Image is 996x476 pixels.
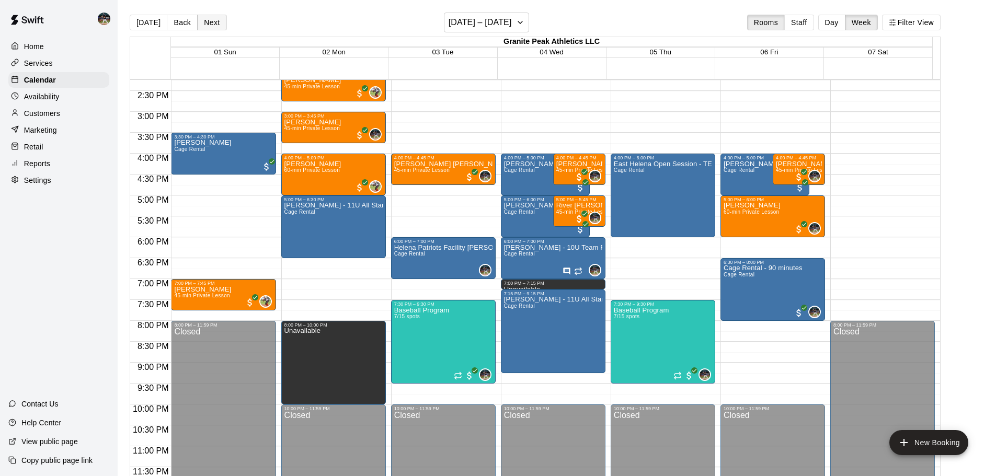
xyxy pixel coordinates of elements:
[724,260,822,265] div: 6:30 PM – 8:00 PM
[808,306,821,318] div: Nolan Gilbert
[8,55,109,71] a: Services
[24,75,56,85] p: Calendar
[171,133,276,175] div: 3:30 PM – 4:30 PM: Brian Solan
[197,15,226,30] button: Next
[167,15,198,30] button: Back
[96,8,118,29] div: Nolan Gilbert
[501,237,605,279] div: 6:00 PM – 7:00 PM: Tom Kingston - 10U Team Rental
[391,154,496,185] div: 4:00 PM – 4:45 PM: Lennon Magnuson
[259,295,272,308] div: Casey Peck
[135,195,171,204] span: 5:00 PM
[24,58,53,68] p: Services
[833,322,932,328] div: 8:00 PM – 11:59 PM
[135,237,171,246] span: 6:00 PM
[135,154,171,162] span: 4:00 PM
[8,106,109,121] a: Customers
[135,384,171,392] span: 9:30 PM
[432,48,454,56] button: 03 Tue
[504,303,535,309] span: Cage Rental
[794,224,804,235] span: All customers have paid
[794,172,804,182] span: All customers have paid
[354,88,365,99] span: All customers have paid
[720,154,809,195] div: 4:00 PM – 5:00 PM: Breydon Adams
[483,368,491,381] span: Nolan Gilbert
[245,297,255,308] span: All customers have paid
[24,91,60,102] p: Availability
[370,129,381,140] img: Nolan Gilbert
[21,436,78,447] p: View public page
[171,279,276,310] div: 7:00 PM – 7:45 PM: Dannika Vulk
[809,223,820,234] img: Nolan Gilbert
[214,48,236,56] span: 01 Sun
[504,406,602,411] div: 10:00 PM – 11:59 PM
[281,70,386,101] div: 2:00 PM – 2:45 PM: Dannika Vulk
[394,251,425,257] span: Cage Rental
[480,265,490,275] img: Nolan Gilbert
[479,170,491,182] div: Nolan Gilbert
[394,301,493,307] div: 7:30 PM – 9:30 PM
[391,237,496,279] div: 6:00 PM – 7:00 PM: Helena Patriots Facility Rental - NOLAN
[818,15,845,30] button: Day
[444,13,529,32] button: [DATE] – [DATE]
[135,321,171,330] span: 8:00 PM
[373,128,382,141] span: Nolan Gilbert
[574,214,585,224] span: All customers have paid
[501,289,605,373] div: 7:15 PM – 9:15 PM: Nunn - 11U All Stars
[394,155,493,160] div: 4:00 PM – 4:45 PM
[795,182,805,193] span: All customers have paid
[699,368,711,381] div: Nolan Gilbert
[868,48,888,56] button: 07 Sat
[130,446,171,455] span: 11:00 PM
[8,89,109,105] div: Availability
[24,125,57,135] p: Marketing
[794,308,804,318] span: All customers have paid
[845,15,878,30] button: Week
[281,321,386,404] div: 8:00 PM – 10:00 PM: Unavailable
[8,72,109,88] a: Calendar
[611,154,715,237] div: 4:00 PM – 6:00 PM: East Helena Open Session - TENTATIVE
[135,216,171,225] span: 5:30 PM
[483,264,491,276] span: Nolan Gilbert
[479,264,491,276] div: Nolan Gilbert
[8,172,109,188] div: Settings
[284,322,383,328] div: 8:00 PM – 10:00 PM
[808,222,821,235] div: Nolan Gilbert
[812,222,821,235] span: Nolan Gilbert
[747,15,785,30] button: Rooms
[284,84,340,89] span: 45-min Private Lesson
[611,300,715,384] div: 7:30 PM – 9:30 PM: Baseball Program
[174,146,205,152] span: Cage Rental
[370,87,381,98] img: Casey Peck
[720,195,825,237] div: 5:00 PM – 6:00 PM: Sawyer Tackett
[284,406,383,411] div: 10:00 PM – 11:59 PM
[724,406,822,411] div: 10:00 PM – 11:59 PM
[391,300,496,384] div: 7:30 PM – 9:30 PM: Baseball Program
[650,48,671,56] button: 05 Thu
[135,279,171,288] span: 7:00 PM
[480,369,490,380] img: Nolan Gilbert
[8,139,109,155] div: Retail
[590,213,600,223] img: Nolan Gilbert
[724,167,754,173] span: Cage Rental
[563,267,571,275] svg: Has notes
[724,155,806,160] div: 4:00 PM – 5:00 PM
[369,86,382,99] div: Casey Peck
[174,293,230,298] span: 45-min Private Lesson
[504,209,535,215] span: Cage Rental
[784,15,814,30] button: Staff
[261,161,272,172] span: All customers have paid
[808,170,821,182] div: Nolan Gilbert
[504,291,602,296] div: 7:15 PM – 9:15 PM
[8,122,109,138] a: Marketing
[504,197,587,202] div: 5:00 PM – 6:00 PM
[373,86,382,99] span: Casey Peck
[135,175,171,183] span: 4:30 PM
[370,181,381,192] img: Casey Peck
[24,108,60,119] p: Customers
[8,156,109,171] a: Reports
[354,130,365,141] span: All customers have paid
[284,113,383,119] div: 3:00 PM – 3:45 PM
